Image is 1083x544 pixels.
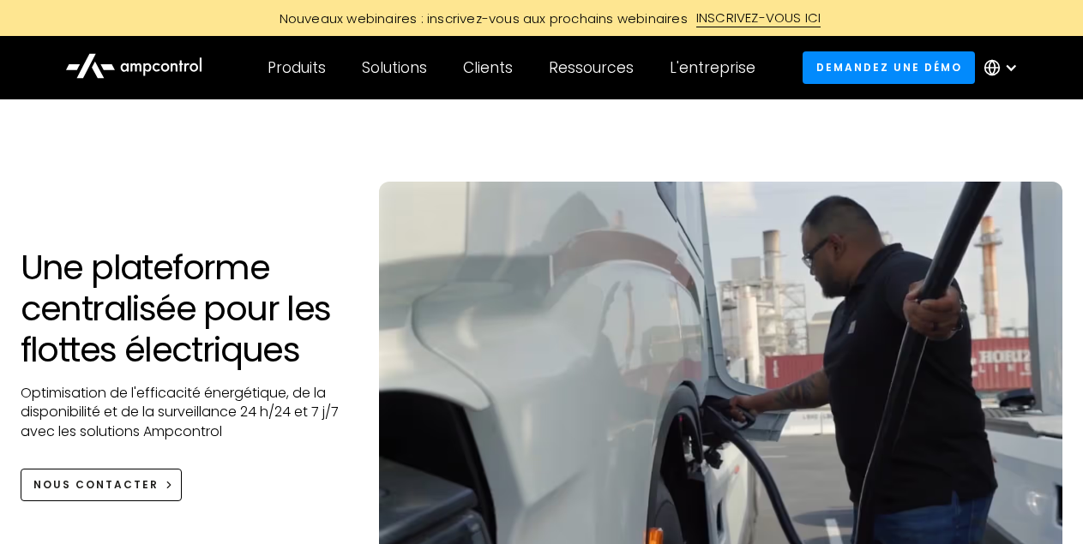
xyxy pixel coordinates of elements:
div: Produits [268,58,326,77]
div: NOUS CONTACTER [33,477,159,493]
div: Ressources [549,58,634,77]
div: L'entreprise [670,58,755,77]
a: Demandez une démo [803,51,975,83]
p: Optimisation de l'efficacité énergétique, de la disponibilité et de la surveillance 24 h/24 et 7 ... [21,384,346,441]
div: Clients [463,58,513,77]
div: Solutions [362,58,427,77]
div: INSCRIVEZ-VOUS ICI [696,9,821,27]
div: Nouveaux webinaires : inscrivez-vous aux prochains webinaires [262,9,696,27]
a: Nouveaux webinaires : inscrivez-vous aux prochains webinairesINSCRIVEZ-VOUS ICI [156,9,928,27]
h1: Une plateforme centralisée pour les flottes électriques [21,247,346,370]
a: NOUS CONTACTER [21,469,183,500]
